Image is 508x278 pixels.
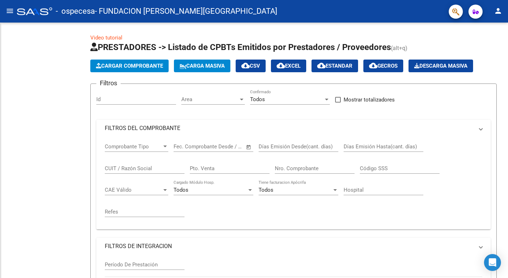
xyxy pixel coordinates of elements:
h3: Filtros [96,78,121,88]
button: CSV [236,60,266,72]
span: EXCEL [277,63,301,69]
mat-icon: cloud_download [317,61,326,70]
input: Fecha fin [208,143,243,150]
button: Gecros [363,60,403,72]
button: Estandar [312,60,358,72]
div: Open Intercom Messenger [484,254,501,271]
span: - FUNDACION [PERSON_NAME][GEOGRAPHIC_DATA] [95,4,277,19]
input: Fecha inicio [174,143,202,150]
mat-icon: person [494,7,502,15]
span: - ospecesa [56,4,95,19]
button: Open calendar [245,143,253,151]
mat-expansion-panel-header: FILTROS DE INTEGRACION [96,238,491,255]
span: Descarga Masiva [414,63,467,69]
span: Cargar Comprobante [96,63,163,69]
a: Video tutorial [90,35,122,41]
span: PRESTADORES -> Listado de CPBTs Emitidos por Prestadores / Proveedores [90,42,391,52]
span: CAE Válido [105,187,162,193]
mat-panel-title: FILTROS DEL COMPROBANTE [105,124,474,132]
app-download-masive: Descarga masiva de comprobantes (adjuntos) [409,60,473,72]
span: CSV [241,63,260,69]
span: Estandar [317,63,352,69]
div: FILTROS DEL COMPROBANTE [96,137,491,229]
mat-expansion-panel-header: FILTROS DEL COMPROBANTE [96,120,491,137]
button: EXCEL [271,60,306,72]
span: Todos [174,187,188,193]
span: Todos [250,96,265,103]
span: Carga Masiva [180,63,225,69]
span: Mostrar totalizadores [344,95,395,104]
mat-icon: menu [6,7,14,15]
button: Cargar Comprobante [90,60,169,72]
span: Gecros [369,63,398,69]
button: Carga Masiva [174,60,230,72]
mat-icon: cloud_download [369,61,377,70]
span: (alt+q) [391,45,407,51]
mat-panel-title: FILTROS DE INTEGRACION [105,242,474,250]
span: Area [181,96,238,103]
mat-icon: cloud_download [277,61,285,70]
mat-icon: cloud_download [241,61,250,70]
span: Todos [259,187,273,193]
button: Descarga Masiva [409,60,473,72]
span: Comprobante Tipo [105,143,162,150]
